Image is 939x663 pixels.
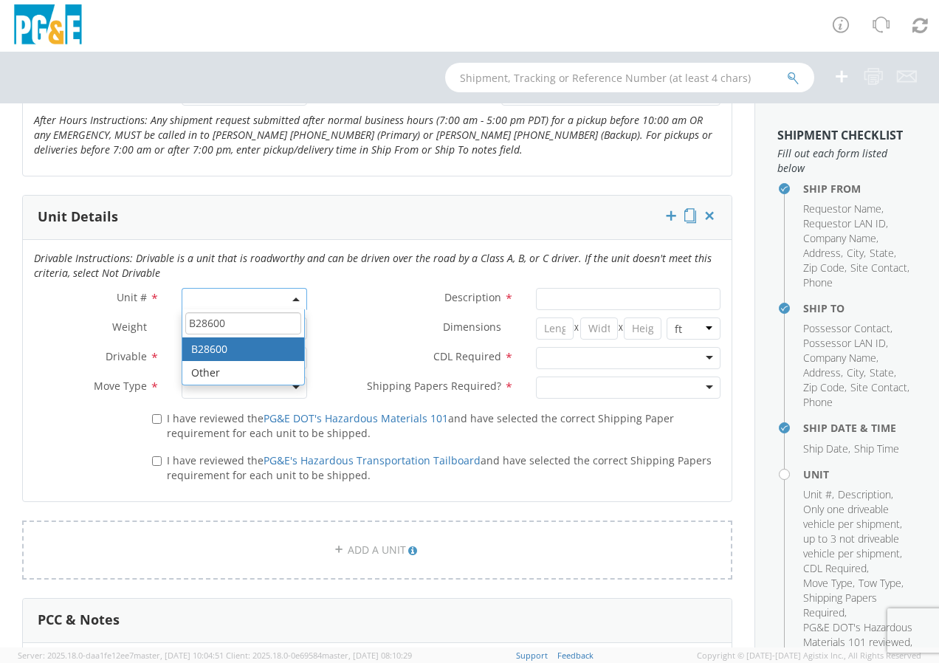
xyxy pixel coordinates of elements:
li: B28600 [182,337,304,361]
span: X [618,317,625,340]
span: State [870,365,894,379]
span: I have reviewed the and have selected the correct Shipping Papers requirement for each unit to be... [167,453,712,482]
span: Address [803,246,841,260]
span: Unit # [117,290,147,304]
li: , [803,380,847,395]
li: , [850,380,909,395]
span: Phone [803,275,833,289]
span: Zip Code [803,261,845,275]
h3: Unit Details [38,210,118,224]
input: Length [536,317,574,340]
span: Description [838,487,891,501]
img: pge-logo-06675f144f4cfa6a6814.png [11,4,85,48]
span: CDL Required [803,561,867,575]
span: Shipping Papers Required? [367,379,501,393]
li: Other [182,361,304,385]
span: City [847,365,864,379]
li: , [803,202,884,216]
li: , [838,487,893,502]
li: , [803,231,878,246]
span: Copyright © [DATE]-[DATE] Agistix Inc., All Rights Reserved [697,650,921,662]
h4: Ship Date & Time [803,422,917,433]
li: , [803,561,869,576]
input: Width [580,317,618,340]
span: master, [DATE] 10:04:51 [134,650,224,661]
span: Move Type [803,576,853,590]
li: , [847,246,866,261]
span: Drivable [106,349,147,363]
li: , [803,246,843,261]
a: Support [516,650,548,661]
li: , [803,576,855,591]
strong: Shipment Checklist [777,127,903,143]
li: , [803,216,888,231]
li: , [803,321,892,336]
span: Weight [112,320,147,334]
span: Tow Type [859,576,901,590]
a: PG&E DOT's Hazardous Materials 101 [264,411,448,425]
span: Company Name [803,351,876,365]
span: Possessor LAN ID [803,336,886,350]
span: City [847,246,864,260]
span: Zip Code [803,380,845,394]
li: , [803,351,878,365]
li: , [870,246,896,261]
li: , [803,336,888,351]
span: CDL Required [433,349,501,363]
span: Fill out each form listed below [777,146,917,176]
li: , [870,365,896,380]
span: Ship Date [803,442,848,456]
li: , [850,261,909,275]
span: Move Type [94,379,147,393]
i: Drivable Instructions: Drivable is a unit that is roadworthy and can be driven over the road by a... [34,251,712,280]
input: Height [624,317,661,340]
span: Site Contact [850,261,907,275]
input: I have reviewed thePG&E DOT's Hazardous Materials 101and have selected the correct Shipping Paper... [152,414,162,424]
span: PG&E DOT's Hazardous Materials 101 reviewed [803,620,912,649]
li: , [803,365,843,380]
li: , [803,261,847,275]
span: Site Contact [850,380,907,394]
span: I have reviewed the and have selected the correct Shipping Paper requirement for each unit to be ... [167,411,674,440]
h4: Unit [803,469,917,480]
li: , [803,620,913,650]
li: , [803,502,913,561]
span: Phone [803,395,833,409]
input: I have reviewed thePG&E's Hazardous Transportation Tailboardand have selected the correct Shippin... [152,456,162,466]
h4: Ship To [803,303,917,314]
li: , [847,365,866,380]
span: Company Name [803,231,876,245]
li: , [803,591,913,620]
span: Ship Time [854,442,899,456]
span: Dimensions [443,320,501,334]
input: Shipment, Tracking or Reference Number (at least 4 chars) [445,63,814,92]
a: ADD A UNIT [22,521,732,580]
h3: PCC & Notes [38,613,120,628]
span: Server: 2025.18.0-daa1fe12ee7 [18,650,224,661]
span: master, [DATE] 08:10:29 [322,650,412,661]
span: Only one driveable vehicle per shipment, up to 3 not driveable vehicle per shipment [803,502,902,560]
span: Shipping Papers Required [803,591,877,619]
span: Requestor LAN ID [803,216,886,230]
span: Address [803,365,841,379]
span: Description [444,290,501,304]
span: Client: 2025.18.0-0e69584 [226,650,412,661]
a: Feedback [557,650,594,661]
span: State [870,246,894,260]
span: Unit # [803,487,832,501]
h4: Ship From [803,183,917,194]
li: , [803,487,834,502]
li: , [803,442,850,456]
a: PG&E's Hazardous Transportation Tailboard [264,453,481,467]
span: X [574,317,580,340]
span: Requestor Name [803,202,881,216]
span: Possessor Contact [803,321,890,335]
i: After Hours Instructions: Any shipment request submitted after normal business hours (7:00 am - 5... [34,113,712,157]
li: , [859,576,904,591]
